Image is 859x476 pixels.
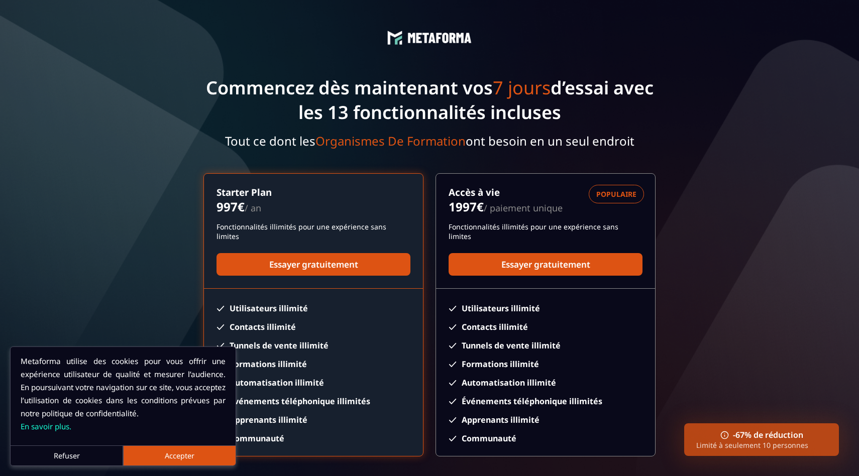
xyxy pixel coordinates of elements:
img: checked [449,324,457,330]
img: checked [449,306,457,311]
li: Automatisation illimité [217,377,410,388]
li: Tunnels de vente illimité [217,340,410,351]
span: 7 jours [493,75,551,100]
p: Fonctionnalités illimités pour une expérience sans limites [217,222,410,241]
img: checked [449,417,457,423]
p: Metaforma utilise des cookies pour vous offrir une expérience utilisateur de qualité et mesurer l... [21,354,226,433]
img: logo [387,30,402,45]
img: checked [449,343,457,348]
li: Apprenants illimité [217,414,410,425]
p: Fonctionnalités illimités pour une expérience sans limites [449,222,642,241]
h3: Accès à vie [449,186,642,198]
span: Organismes De Formation [315,133,466,149]
li: Utilisateurs illimité [449,303,642,314]
money: 997 [217,198,245,215]
li: Événements téléphonique illimités [217,396,410,407]
a: Essayer gratuitement [217,253,410,276]
li: Apprenants illimité [449,414,642,425]
img: checked [217,343,225,348]
money: 1997 [449,198,484,215]
li: Formations illimité [217,359,410,370]
img: checked [449,436,457,441]
div: POPULAIRE [589,185,644,203]
li: Événements téléphonique illimités [449,396,642,407]
span: / an [245,202,261,214]
li: Contacts illimité [449,321,642,332]
img: checked [217,324,225,330]
img: checked [449,399,457,404]
button: Accepter [123,445,236,465]
li: Communauté [217,433,410,444]
a: Essayer gratuitement [449,253,642,276]
li: Contacts illimité [217,321,410,332]
p: Tout ce dont les ont besoin en un seul endroit [203,133,656,149]
span: / paiement unique [484,202,563,214]
img: logo [407,33,472,43]
img: checked [449,362,457,367]
h3: -67% de réduction [696,429,827,440]
li: Formations illimité [449,359,642,370]
img: checked [217,306,225,311]
img: ifno [720,431,729,439]
li: Communauté [449,433,642,444]
h1: Commencez dès maintenant vos d’essai avec les 13 fonctionnalités incluses [203,75,656,125]
img: checked [449,380,457,386]
currency: € [238,198,245,215]
currency: € [477,198,484,215]
li: Utilisateurs illimité [217,303,410,314]
p: Limité à seulement 10 personnes [696,440,827,450]
li: Automatisation illimité [449,377,642,388]
button: Refuser [11,445,123,465]
a: En savoir plus. [21,421,71,431]
h3: Starter Plan [217,186,410,198]
li: Tunnels de vente illimité [449,340,642,351]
